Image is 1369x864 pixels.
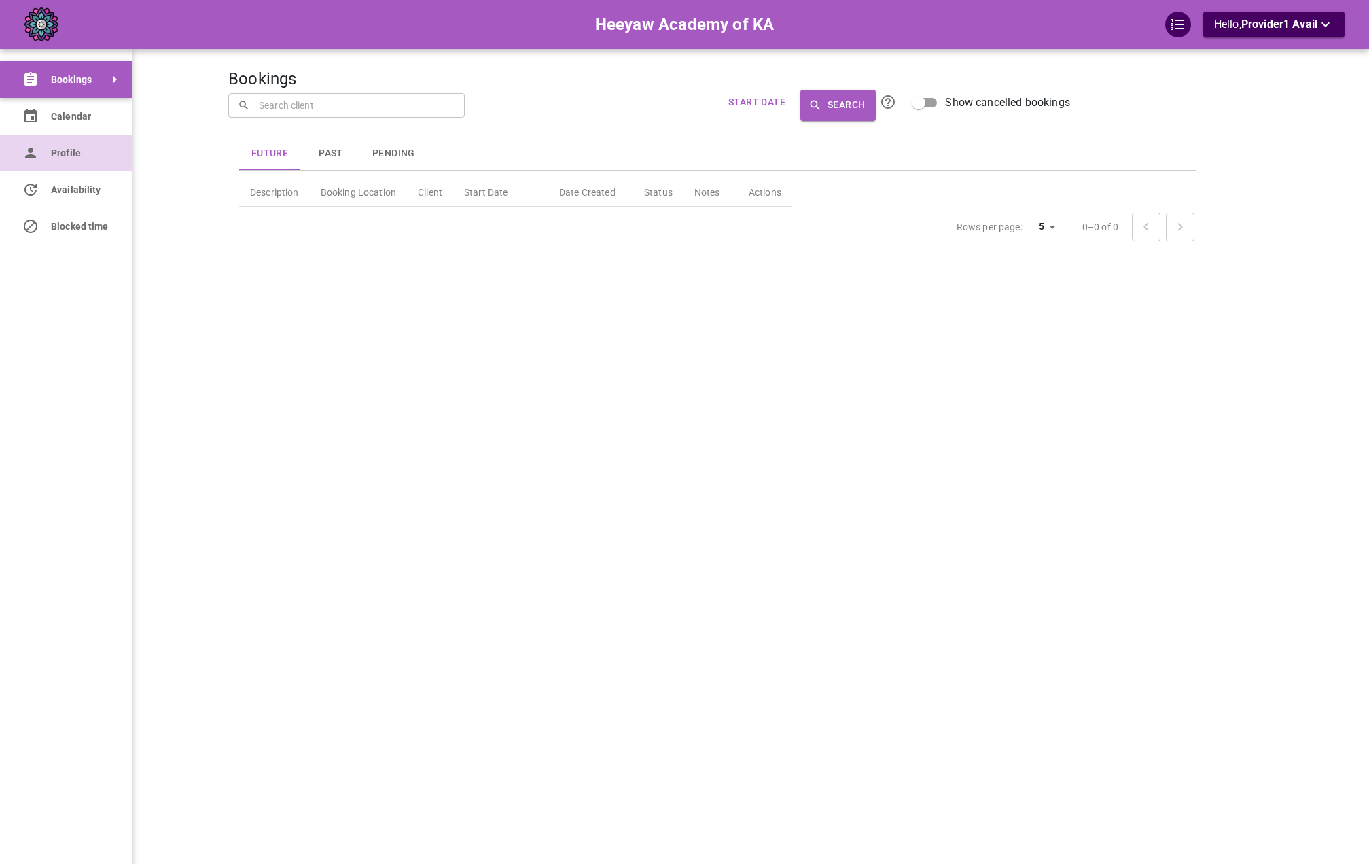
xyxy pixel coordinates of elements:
[453,173,548,207] th: Start Date
[255,93,455,117] input: Search client
[1165,12,1191,37] div: QuickStart Guide
[548,173,633,207] th: Date Created
[595,12,775,37] h6: Heeyaw Academy of KA
[1028,217,1061,237] div: 5
[1241,18,1317,31] span: Provider1 Avail
[361,137,426,170] button: Pending
[876,90,900,114] button: Click the Search button to submit your search. All name/email searches are CASE SENSITIVE. To sea...
[239,137,300,170] button: Future
[723,90,791,115] button: Start Date
[1082,220,1118,234] p: 0–0 of 0
[633,173,683,207] th: Status
[51,109,112,124] span: Calendar
[800,90,876,121] button: Search
[51,146,112,160] span: Profile
[1203,12,1345,37] button: Hello,Provider1 Avail
[51,183,112,197] span: Availability
[1214,16,1334,33] p: Hello,
[738,173,792,207] th: Actions
[407,173,453,207] th: Client
[683,173,738,207] th: Notes
[310,173,407,207] th: Booking Location
[239,173,310,207] th: Description
[300,137,361,170] button: Past
[24,7,58,41] img: company-logo
[957,220,1023,234] p: Rows per page:
[51,220,112,234] span: Blocked time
